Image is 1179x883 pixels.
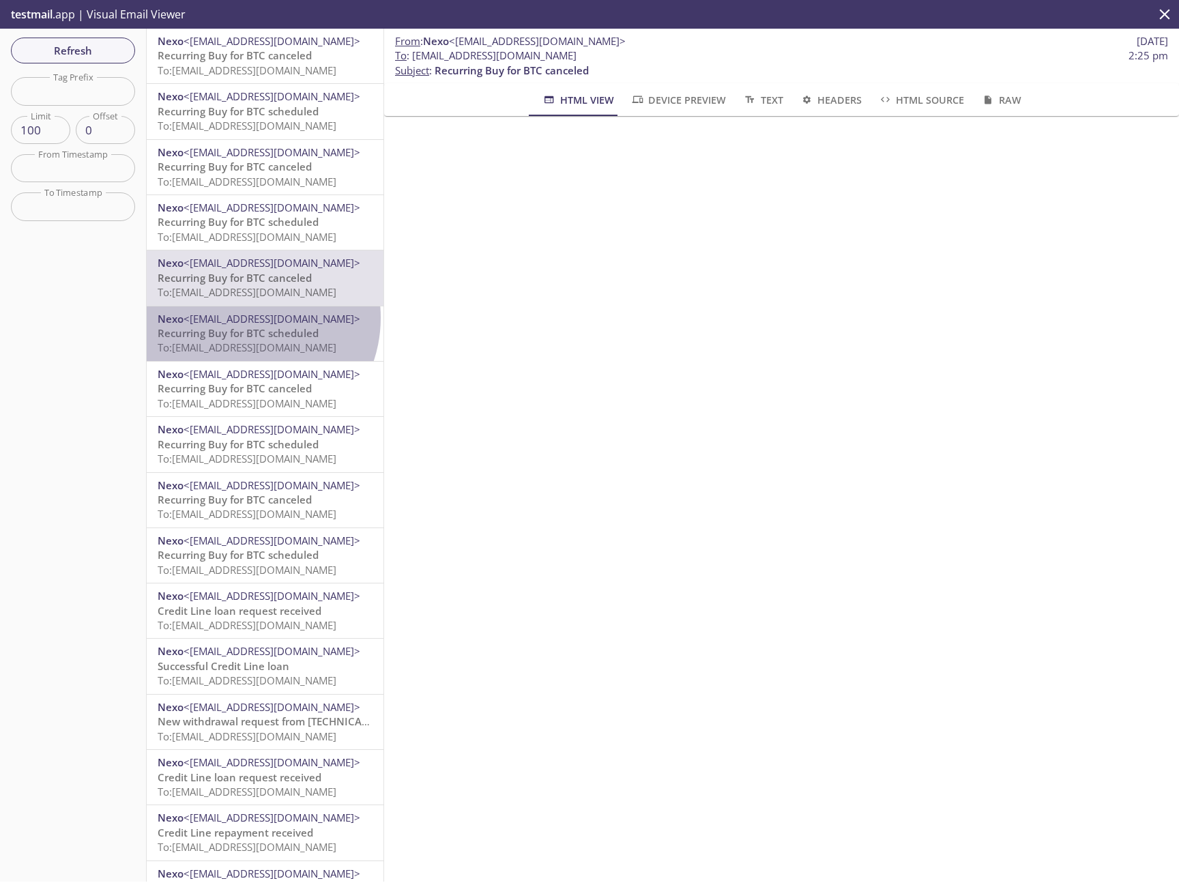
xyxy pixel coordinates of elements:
[158,729,336,743] span: To: [EMAIL_ADDRESS][DOMAIN_NAME]
[147,750,383,805] div: Nexo<[EMAIL_ADDRESS][DOMAIN_NAME]>Credit Line loan request receivedTo:[EMAIL_ADDRESS][DOMAIN_NAME]
[158,867,184,880] span: Nexo
[158,604,321,618] span: Credit Line loan request received
[158,119,336,132] span: To: [EMAIL_ADDRESS][DOMAIN_NAME]
[542,91,613,108] span: HTML View
[147,195,383,250] div: Nexo<[EMAIL_ADDRESS][DOMAIN_NAME]>Recurring Buy for BTC scheduledTo:[EMAIL_ADDRESS][DOMAIN_NAME]
[158,478,184,492] span: Nexo
[158,493,312,506] span: Recurring Buy for BTC canceled
[158,271,312,285] span: Recurring Buy for BTC canceled
[147,583,383,638] div: Nexo<[EMAIL_ADDRESS][DOMAIN_NAME]>Credit Line loan request receivedTo:[EMAIL_ADDRESS][DOMAIN_NAME]
[980,91,1021,108] span: Raw
[158,48,312,62] span: Recurring Buy for BTC canceled
[147,695,383,749] div: Nexo<[EMAIL_ADDRESS][DOMAIN_NAME]>New withdrawal request from [TECHNICAL_ID] - (CET)To:[EMAIL_ADD...
[395,34,420,48] span: From
[158,201,184,214] span: Nexo
[158,507,336,521] span: To: [EMAIL_ADDRESS][DOMAIN_NAME]
[158,644,184,658] span: Nexo
[158,674,336,687] span: To: [EMAIL_ADDRESS][DOMAIN_NAME]
[158,175,336,188] span: To: [EMAIL_ADDRESS][DOMAIN_NAME]
[147,639,383,693] div: Nexo<[EMAIL_ADDRESS][DOMAIN_NAME]>Successful Credit Line loanTo:[EMAIL_ADDRESS][DOMAIN_NAME]
[184,89,360,103] span: <[EMAIL_ADDRESS][DOMAIN_NAME]>
[147,84,383,139] div: Nexo<[EMAIL_ADDRESS][DOMAIN_NAME]>Recurring Buy for BTC scheduledTo:[EMAIL_ADDRESS][DOMAIN_NAME]
[630,91,726,108] span: Device Preview
[11,38,135,63] button: Refresh
[158,437,319,451] span: Recurring Buy for BTC scheduled
[1137,34,1168,48] span: [DATE]
[158,714,419,728] span: New withdrawal request from [TECHNICAL_ID] - (CET)
[158,285,336,299] span: To: [EMAIL_ADDRESS][DOMAIN_NAME]
[184,811,360,824] span: <[EMAIL_ADDRESS][DOMAIN_NAME]>
[742,91,783,108] span: Text
[158,422,184,436] span: Nexo
[147,306,383,361] div: Nexo<[EMAIL_ADDRESS][DOMAIN_NAME]>Recurring Buy for BTC scheduledTo:[EMAIL_ADDRESS][DOMAIN_NAME]
[395,63,429,77] span: Subject
[147,473,383,527] div: Nexo<[EMAIL_ADDRESS][DOMAIN_NAME]>Recurring Buy for BTC canceledTo:[EMAIL_ADDRESS][DOMAIN_NAME]
[158,563,336,577] span: To: [EMAIL_ADDRESS][DOMAIN_NAME]
[147,250,383,305] div: Nexo<[EMAIL_ADDRESS][DOMAIN_NAME]>Recurring Buy for BTC canceledTo:[EMAIL_ADDRESS][DOMAIN_NAME]
[158,770,321,784] span: Credit Line loan request received
[158,367,184,381] span: Nexo
[423,34,449,48] span: Nexo
[147,362,383,416] div: Nexo<[EMAIL_ADDRESS][DOMAIN_NAME]>Recurring Buy for BTC canceledTo:[EMAIL_ADDRESS][DOMAIN_NAME]
[158,326,319,340] span: Recurring Buy for BTC scheduled
[184,34,360,48] span: <[EMAIL_ADDRESS][DOMAIN_NAME]>
[395,48,407,62] span: To
[147,140,383,194] div: Nexo<[EMAIL_ADDRESS][DOMAIN_NAME]>Recurring Buy for BTC canceledTo:[EMAIL_ADDRESS][DOMAIN_NAME]
[158,215,319,229] span: Recurring Buy for BTC scheduled
[22,42,124,59] span: Refresh
[184,589,360,603] span: <[EMAIL_ADDRESS][DOMAIN_NAME]>
[158,312,184,325] span: Nexo
[800,91,862,108] span: Headers
[395,48,1168,78] p: :
[11,7,53,22] span: testmail
[158,548,319,562] span: Recurring Buy for BTC scheduled
[158,811,184,824] span: Nexo
[158,34,184,48] span: Nexo
[158,104,319,118] span: Recurring Buy for BTC scheduled
[158,256,184,270] span: Nexo
[184,700,360,714] span: <[EMAIL_ADDRESS][DOMAIN_NAME]>
[184,256,360,270] span: <[EMAIL_ADDRESS][DOMAIN_NAME]>
[158,618,336,632] span: To: [EMAIL_ADDRESS][DOMAIN_NAME]
[184,422,360,436] span: <[EMAIL_ADDRESS][DOMAIN_NAME]>
[1129,48,1168,63] span: 2:25 pm
[184,644,360,658] span: <[EMAIL_ADDRESS][DOMAIN_NAME]>
[184,478,360,492] span: <[EMAIL_ADDRESS][DOMAIN_NAME]>
[147,528,383,583] div: Nexo<[EMAIL_ADDRESS][DOMAIN_NAME]>Recurring Buy for BTC scheduledTo:[EMAIL_ADDRESS][DOMAIN_NAME]
[184,755,360,769] span: <[EMAIL_ADDRESS][DOMAIN_NAME]>
[184,312,360,325] span: <[EMAIL_ADDRESS][DOMAIN_NAME]>
[184,145,360,159] span: <[EMAIL_ADDRESS][DOMAIN_NAME]>
[158,89,184,103] span: Nexo
[878,91,964,108] span: HTML Source
[158,381,312,395] span: Recurring Buy for BTC canceled
[158,63,336,77] span: To: [EMAIL_ADDRESS][DOMAIN_NAME]
[184,201,360,214] span: <[EMAIL_ADDRESS][DOMAIN_NAME]>
[158,452,336,465] span: To: [EMAIL_ADDRESS][DOMAIN_NAME]
[158,700,184,714] span: Nexo
[184,867,360,880] span: <[EMAIL_ADDRESS][DOMAIN_NAME]>
[158,396,336,410] span: To: [EMAIL_ADDRESS][DOMAIN_NAME]
[184,534,360,547] span: <[EMAIL_ADDRESS][DOMAIN_NAME]>
[395,48,577,63] span: : [EMAIL_ADDRESS][DOMAIN_NAME]
[158,659,289,673] span: Successful Credit Line loan
[184,367,360,381] span: <[EMAIL_ADDRESS][DOMAIN_NAME]>
[158,534,184,547] span: Nexo
[158,230,336,244] span: To: [EMAIL_ADDRESS][DOMAIN_NAME]
[147,417,383,472] div: Nexo<[EMAIL_ADDRESS][DOMAIN_NAME]>Recurring Buy for BTC scheduledTo:[EMAIL_ADDRESS][DOMAIN_NAME]
[158,826,313,839] span: Credit Line repayment received
[147,29,383,83] div: Nexo<[EMAIL_ADDRESS][DOMAIN_NAME]>Recurring Buy for BTC canceledTo:[EMAIL_ADDRESS][DOMAIN_NAME]
[158,341,336,354] span: To: [EMAIL_ADDRESS][DOMAIN_NAME]
[147,805,383,860] div: Nexo<[EMAIL_ADDRESS][DOMAIN_NAME]>Credit Line repayment receivedTo:[EMAIL_ADDRESS][DOMAIN_NAME]
[158,840,336,854] span: To: [EMAIL_ADDRESS][DOMAIN_NAME]
[158,755,184,769] span: Nexo
[158,145,184,159] span: Nexo
[158,785,336,798] span: To: [EMAIL_ADDRESS][DOMAIN_NAME]
[435,63,589,77] span: Recurring Buy for BTC canceled
[158,589,184,603] span: Nexo
[449,34,626,48] span: <[EMAIL_ADDRESS][DOMAIN_NAME]>
[158,160,312,173] span: Recurring Buy for BTC canceled
[395,34,626,48] span: :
